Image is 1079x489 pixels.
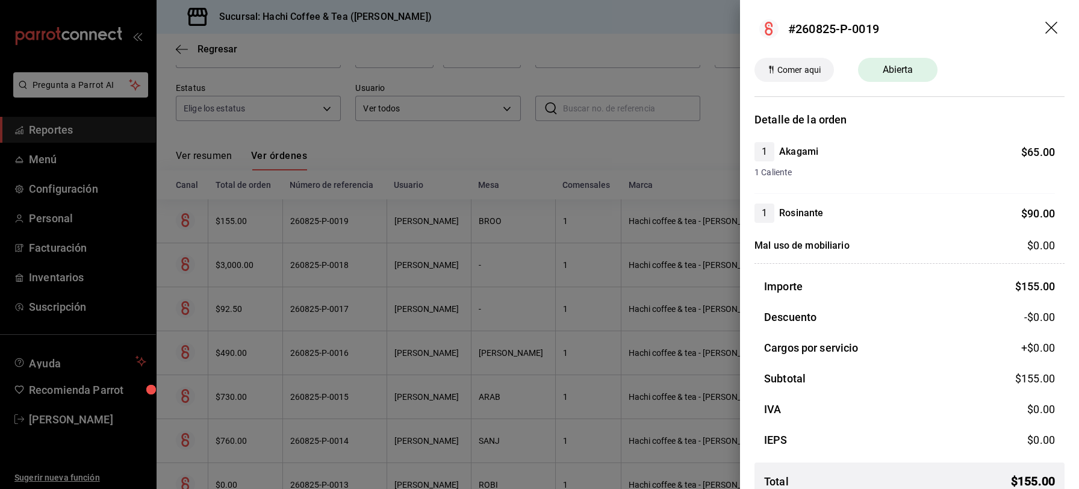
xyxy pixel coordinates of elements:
span: $ 65.00 [1021,146,1055,158]
h3: Subtotal [764,370,806,387]
button: drag [1045,22,1060,36]
h3: Descuento [764,309,816,325]
span: $ 0.00 [1027,403,1055,416]
h4: Akagami [779,145,818,159]
span: $ 0.00 [1027,239,1055,252]
span: 1 [754,206,774,220]
span: $ 155.00 [1015,372,1055,385]
span: 1 Caliente [754,166,1055,179]
span: $ 0.00 [1027,434,1055,446]
span: $ 155.00 [1015,280,1055,293]
span: +$ 0.00 [1021,340,1055,356]
span: Abierta [875,63,921,77]
h3: IVA [764,401,781,417]
h3: IEPS [764,432,788,448]
div: #260825-P-0019 [788,20,879,38]
span: Comer aqui [773,64,826,76]
span: $ 90.00 [1021,207,1055,220]
h4: Mal uso de mobiliario [754,238,850,253]
span: 1 [754,145,774,159]
h3: Cargos por servicio [764,340,859,356]
span: -$0.00 [1024,309,1055,325]
h3: Detalle de la orden [754,111,1065,128]
h4: Rosinante [779,206,823,220]
h3: Importe [764,278,803,294]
